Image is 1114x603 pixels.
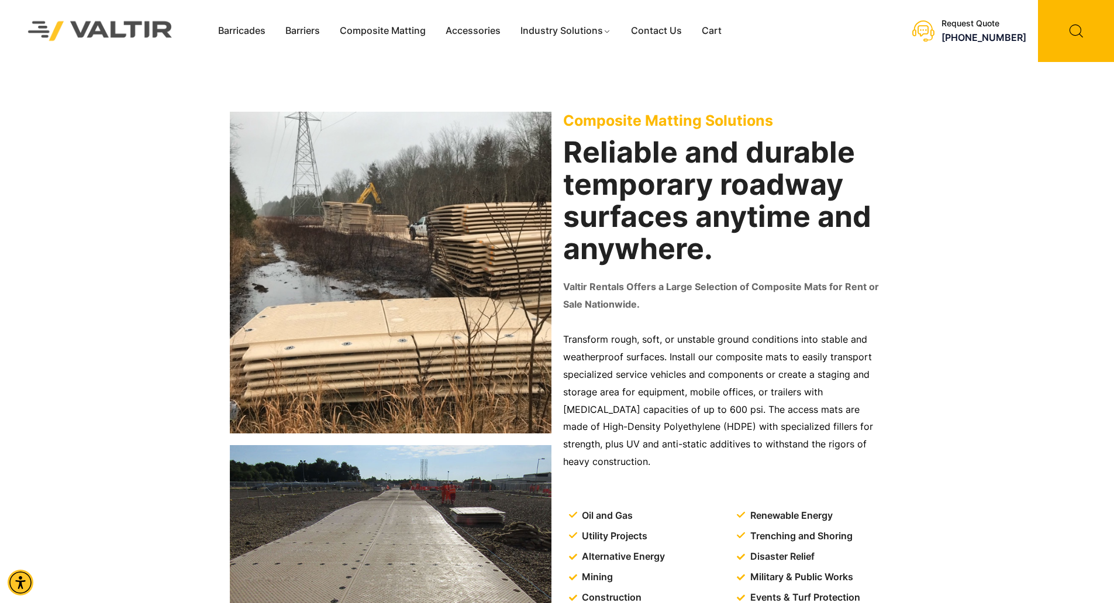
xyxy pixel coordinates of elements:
[579,507,633,525] span: Oil and Gas
[747,528,853,545] span: Trenching and Shoring
[563,331,885,471] p: Transform rough, soft, or unstable ground conditions into stable and weatherproof surfaces. Insta...
[692,22,732,40] a: Cart
[621,22,692,40] a: Contact Us
[579,528,647,545] span: Utility Projects
[747,507,833,525] span: Renewable Energy
[563,278,885,313] p: Valtir Rentals Offers a Large Selection of Composite Mats for Rent or Sale Nationwide.
[13,6,188,56] img: Valtir Rentals
[208,22,275,40] a: Barricades
[563,112,885,129] p: Composite Matting Solutions
[941,19,1026,29] div: Request Quote
[8,570,33,595] div: Accessibility Menu
[275,22,330,40] a: Barriers
[330,22,436,40] a: Composite Matting
[563,136,885,265] h2: Reliable and durable temporary roadway surfaces anytime and anywhere.
[747,548,815,566] span: Disaster Relief
[511,22,621,40] a: Industry Solutions
[579,568,613,586] span: Mining
[436,22,511,40] a: Accessories
[941,32,1026,43] a: [PHONE_NUMBER]
[747,568,853,586] span: Military & Public Works
[579,548,665,566] span: Alternative Energy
